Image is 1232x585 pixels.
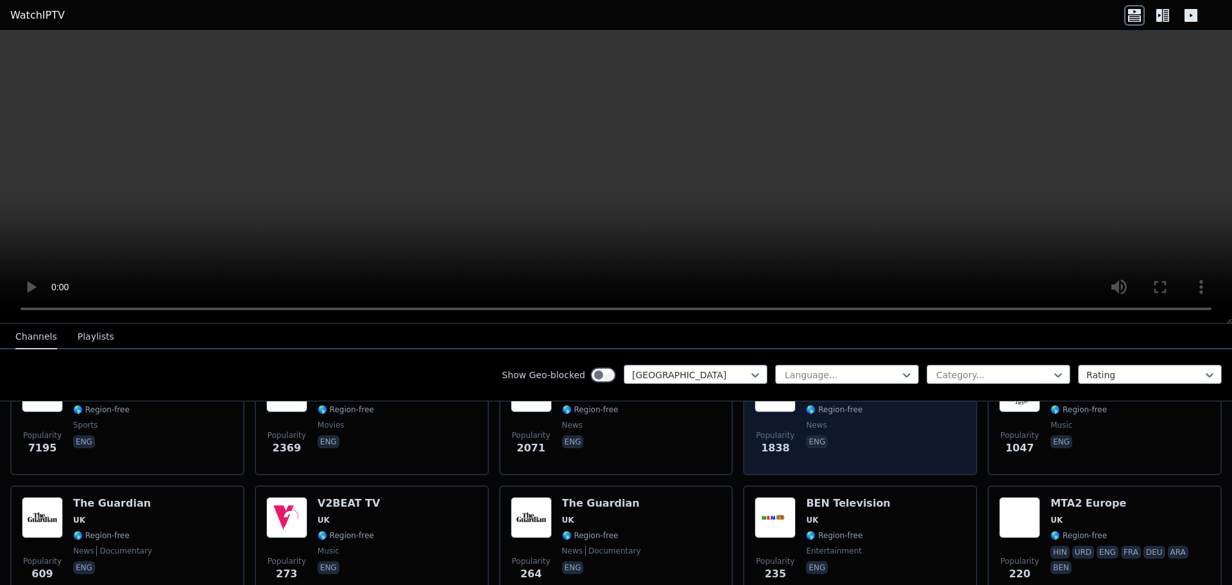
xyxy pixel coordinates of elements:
span: news [562,546,583,556]
span: 264 [520,566,542,582]
img: MTA2 Europe [999,497,1040,538]
h6: V2BEAT TV [318,497,381,510]
span: 🌎 Region-free [806,405,862,415]
img: V2BEAT TV [266,497,307,538]
span: Popularity [512,430,551,441]
span: Popularity [268,430,306,441]
span: music [1050,420,1072,430]
span: Popularity [512,556,551,566]
p: eng [73,561,95,574]
img: BEN Television [755,497,796,538]
p: ara [1168,546,1188,559]
span: 🌎 Region-free [73,530,130,541]
span: Popularity [756,430,794,441]
span: 2369 [273,441,302,456]
h6: The Guardian [73,497,152,510]
span: movies [318,420,345,430]
p: hin [1050,546,1070,559]
span: 🌎 Region-free [806,530,862,541]
span: news [73,546,94,556]
p: ben [1050,561,1072,574]
button: Channels [15,325,57,349]
span: music [318,546,339,556]
p: eng [318,435,339,448]
span: 220 [1009,566,1030,582]
span: 🌎 Region-free [1050,405,1107,415]
span: 🌎 Region-free [1050,530,1107,541]
span: UK [73,515,85,525]
label: Show Geo-blocked [502,369,585,381]
p: eng [806,435,828,448]
span: UK [562,515,574,525]
img: The Guardian [22,497,63,538]
span: 🌎 Region-free [73,405,130,415]
span: 🌎 Region-free [318,405,374,415]
span: entertainment [806,546,862,556]
span: 235 [765,566,786,582]
span: Popularity [756,556,794,566]
span: UK [1050,515,1063,525]
span: 1838 [761,441,790,456]
p: eng [562,561,584,574]
span: 7195 [28,441,57,456]
span: 🌎 Region-free [562,405,619,415]
h6: MTA2 Europe [1050,497,1210,510]
span: news [562,420,583,430]
span: 1047 [1005,441,1034,456]
img: The Guardian [511,497,552,538]
span: UK [318,515,330,525]
span: Popularity [1000,556,1039,566]
span: 🌎 Region-free [562,530,619,541]
h6: BEN Television [806,497,890,510]
button: Playlists [78,325,114,349]
p: eng [73,435,95,448]
p: eng [318,561,339,574]
span: 273 [276,566,297,582]
span: UK [806,515,818,525]
span: documentary [96,546,152,556]
span: Popularity [1000,430,1039,441]
span: Popularity [23,430,62,441]
span: news [806,420,826,430]
p: fra [1121,546,1141,559]
span: Popularity [268,556,306,566]
a: WatchIPTV [10,8,65,23]
p: urd [1072,546,1094,559]
span: Popularity [23,556,62,566]
p: deu [1143,546,1165,559]
h6: The Guardian [562,497,641,510]
span: documentary [585,546,641,556]
span: sports [73,420,98,430]
span: 🌎 Region-free [318,530,374,541]
p: eng [806,561,828,574]
p: eng [562,435,584,448]
p: eng [1050,435,1072,448]
p: eng [1097,546,1118,559]
span: 2071 [517,441,545,456]
span: 609 [31,566,53,582]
